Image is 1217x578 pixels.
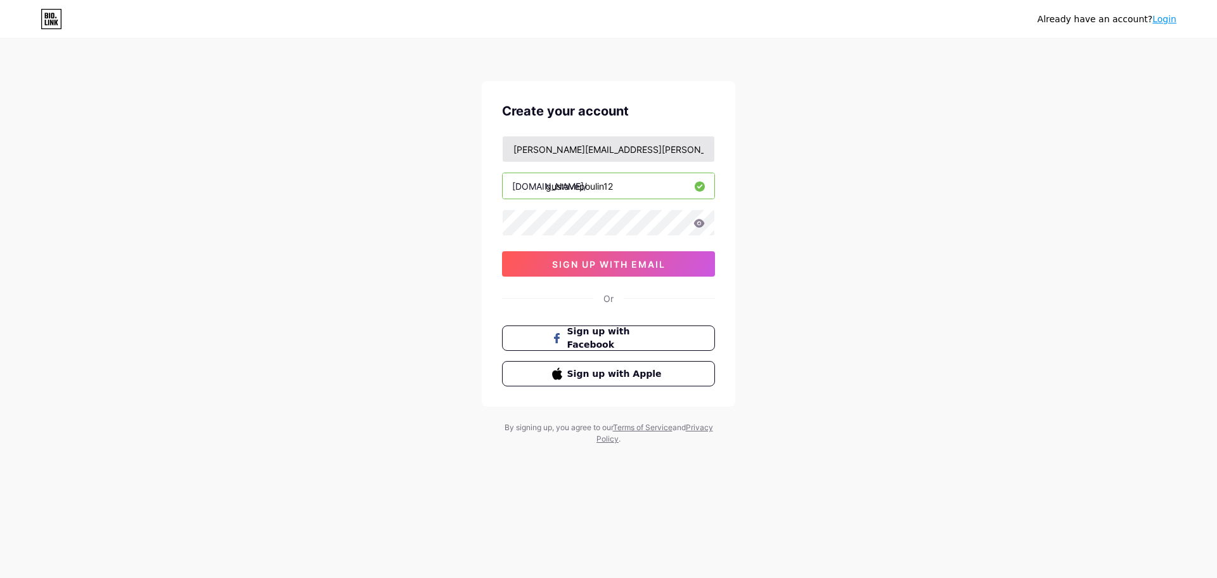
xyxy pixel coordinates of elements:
[512,180,587,193] div: [DOMAIN_NAME]/
[502,361,715,386] button: Sign up with Apple
[502,251,715,277] button: sign up with email
[503,136,714,162] input: Email
[603,292,614,305] div: Or
[1038,13,1176,26] div: Already have an account?
[503,173,714,199] input: username
[1152,14,1176,24] a: Login
[552,259,666,270] span: sign up with email
[502,325,715,351] button: Sign up with Facebook
[613,423,673,432] a: Terms of Service
[567,367,666,381] span: Sign up with Apple
[567,325,666,351] span: Sign up with Facebook
[502,102,715,121] div: Create your account
[501,422,716,445] div: By signing up, you agree to our and .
